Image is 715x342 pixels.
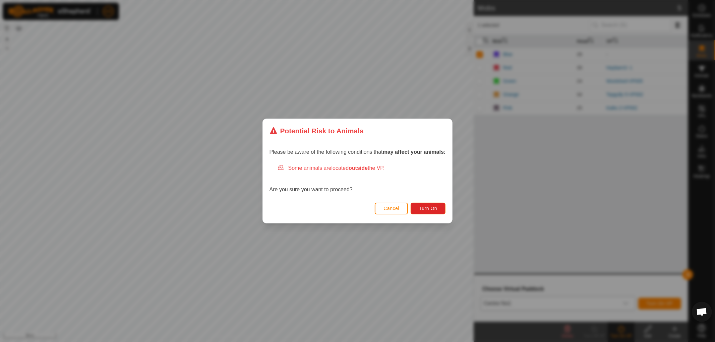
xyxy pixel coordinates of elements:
[375,203,408,214] button: Cancel
[411,203,445,214] button: Turn On
[419,206,437,211] span: Turn On
[278,164,446,172] div: Some animals are
[270,126,364,136] div: Potential Risk to Animals
[349,165,368,171] strong: outside
[692,302,712,322] div: Open chat
[270,164,446,194] div: Are you sure you want to proceed?
[332,165,385,171] span: located the VP.
[270,149,446,155] span: Please be aware of the following conditions that
[383,149,446,155] strong: may affect your animals:
[383,206,399,211] span: Cancel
